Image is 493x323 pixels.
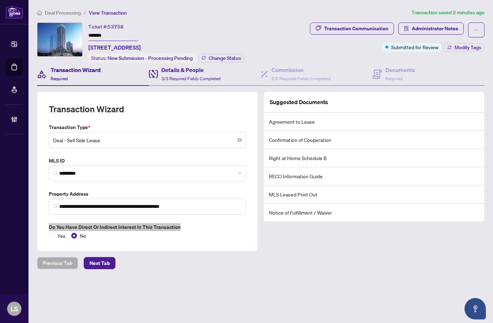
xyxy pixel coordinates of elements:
span: View Transaction [89,10,127,16]
span: Change Status [209,56,241,61]
span: Modify Tags [455,45,481,50]
img: search_icon [53,171,58,175]
article: Transaction saved 2 minutes ago [411,9,484,17]
button: Next Tab [84,257,115,269]
button: Transaction Communication [310,22,394,35]
li: Confirmation of Cooperation [264,131,484,149]
button: Modify Tags [444,43,484,52]
button: Previous Tab [37,257,78,269]
span: Submitted for Review [391,43,438,51]
img: search_icon [53,204,58,209]
span: Administrator Notes [412,23,458,34]
li: MLS Leased Print Out [264,185,484,204]
div: Status: [88,53,196,63]
span: 3/3 Required Fields Completed [161,76,220,81]
button: Administrator Notes [398,22,464,35]
span: No [77,232,89,240]
span: Required [51,76,68,81]
h4: Transaction Wizard [51,66,101,74]
li: / [84,9,86,17]
label: MLS ID [49,157,246,165]
img: IMG-W12367540_1.jpg [37,23,82,56]
span: LS [11,304,18,314]
span: close [238,171,242,175]
div: Ticket #: [88,22,124,31]
span: Deal Processing [45,10,81,16]
label: Property Address [49,190,246,198]
span: Required [385,76,403,81]
img: logo [6,5,23,19]
h2: Transaction Wizard [49,103,124,115]
span: close-circle [238,138,242,142]
span: New Submission - Processing Pending [108,55,193,61]
div: Transaction Communication [324,23,388,34]
label: Transaction Type [49,123,246,131]
span: ellipsis [474,27,479,32]
span: Deal - Sell Side Lease [53,133,242,147]
span: Next Tab [89,257,110,269]
button: Change Status [198,54,244,62]
article: Suggested Documents [270,98,328,107]
label: Do you have direct or indirect interest in this transaction [49,223,246,231]
li: RECO Information Guide [264,167,484,185]
li: Right at Home Schedule B [264,149,484,167]
h4: Documents [385,66,415,74]
li: Agreement to Lease [264,113,484,131]
h4: Details & People [161,66,220,74]
span: home [37,10,42,15]
span: Yes [55,232,68,240]
span: [STREET_ADDRESS] [88,43,141,52]
button: Open asap [465,298,486,319]
h4: Commission [271,66,331,74]
span: solution [404,26,409,31]
li: Notice of Fulfillment / Waiver [264,204,484,221]
span: 53758 [108,24,124,30]
span: 2/2 Required Fields Completed [271,76,331,81]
